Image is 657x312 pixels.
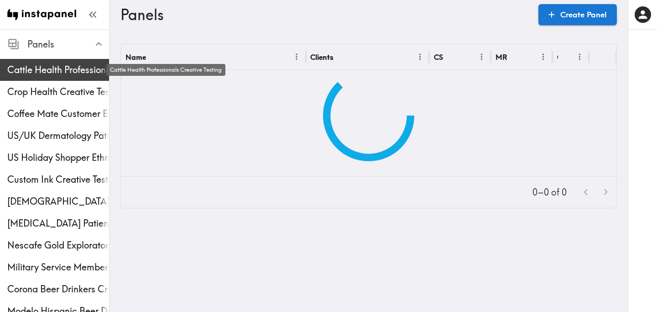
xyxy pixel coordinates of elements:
[7,195,109,208] div: Male Prostate Cancer Screening Ethnography
[147,50,161,64] button: Sort
[559,50,573,64] button: Sort
[434,53,443,62] div: CS
[7,217,109,230] span: [MEDICAL_DATA] Patient Ethnography
[7,173,109,186] span: Custom Ink Creative Testing Phase 2
[7,283,109,296] span: Corona Beer Drinkers Creative Testing
[7,85,109,98] span: Crop Health Creative Testing
[125,53,146,62] div: Name
[334,50,349,64] button: Sort
[27,38,109,51] span: Panels
[7,63,109,76] span: Cattle Health Professionals Creative Testing
[532,186,567,199] p: 0–0 of 0
[536,50,550,64] button: Menu
[573,50,587,64] button: Menu
[413,50,427,64] button: Menu
[7,261,109,274] span: Military Service Member Ethnography
[7,151,109,164] span: US Holiday Shopper Ethnography
[7,239,109,252] span: Nescafe Gold Exploratory
[7,129,109,142] span: US/UK Dermatology Patients Ethnography
[290,50,304,64] button: Menu
[557,53,558,62] div: Created
[538,4,617,25] a: Create Panel
[106,64,225,76] div: Cattle Health Professionals Creative Testing
[7,107,109,120] span: Coffee Mate Customer Ethnography
[310,53,334,62] div: Clients
[7,217,109,230] div: Psoriasis Patient Ethnography
[495,53,507,62] div: MR
[7,195,109,208] span: [DEMOGRAPHIC_DATA] [MEDICAL_DATA] Screening Ethnography
[474,50,489,64] button: Menu
[508,50,522,64] button: Sort
[120,6,531,23] h3: Panels
[444,50,458,64] button: Sort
